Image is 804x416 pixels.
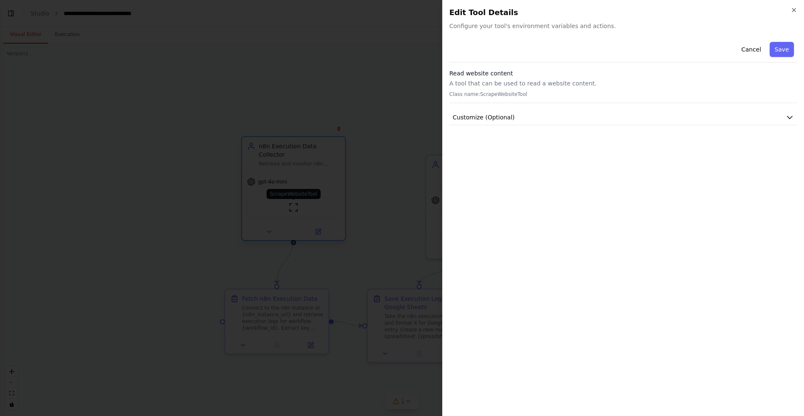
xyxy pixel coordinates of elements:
[770,42,794,57] button: Save
[449,91,797,98] p: Class name: ScrapeWebsiteTool
[449,69,797,78] h3: Read website content
[449,110,797,125] button: Customize (Optional)
[449,22,797,30] span: Configure your tool's environment variables and actions.
[449,7,797,18] h2: Edit Tool Details
[736,42,766,57] button: Cancel
[453,113,515,121] span: Customize (Optional)
[449,79,797,88] p: A tool that can be used to read a website content.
